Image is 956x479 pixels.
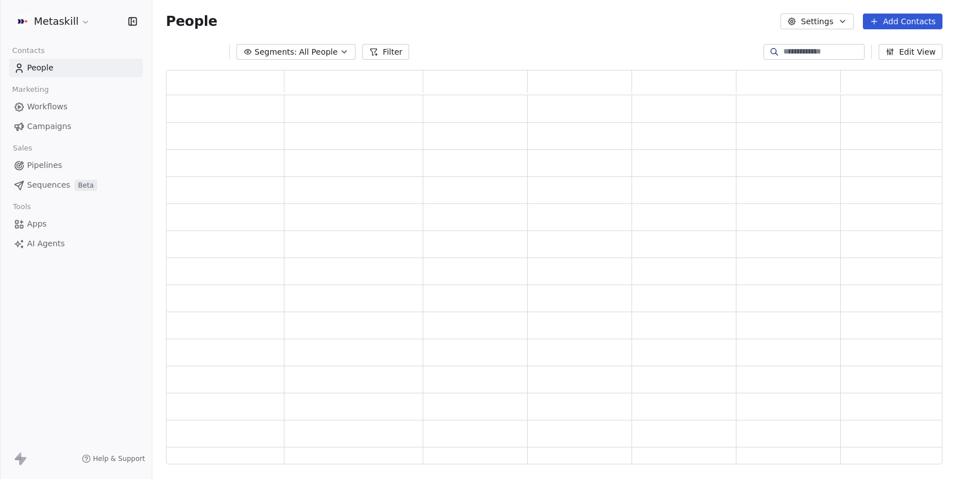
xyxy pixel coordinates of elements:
[8,198,36,215] span: Tools
[14,12,93,31] button: Metaskill
[166,13,217,30] span: People
[299,46,337,58] span: All People
[7,42,50,59] span: Contacts
[74,180,97,191] span: Beta
[27,218,47,230] span: Apps
[879,44,942,60] button: Edit View
[863,14,942,29] button: Add Contacts
[9,215,143,233] a: Apps
[166,95,945,465] div: grid
[27,101,68,113] span: Workflows
[7,81,54,98] span: Marketing
[780,14,853,29] button: Settings
[9,234,143,253] a: AI Agents
[27,179,70,191] span: Sequences
[8,140,37,157] span: Sales
[9,176,143,194] a: SequencesBeta
[362,44,409,60] button: Filter
[27,121,71,132] span: Campaigns
[9,156,143,175] a: Pipelines
[255,46,297,58] span: Segments:
[27,159,62,171] span: Pipelines
[27,238,65,250] span: AI Agents
[16,15,29,28] img: AVATAR%20METASKILL%20-%20Colori%20Positivo.png
[93,454,145,463] span: Help & Support
[9,59,143,77] a: People
[27,62,54,74] span: People
[82,454,145,463] a: Help & Support
[34,14,78,29] span: Metaskill
[9,117,143,136] a: Campaigns
[9,97,143,116] a: Workflows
